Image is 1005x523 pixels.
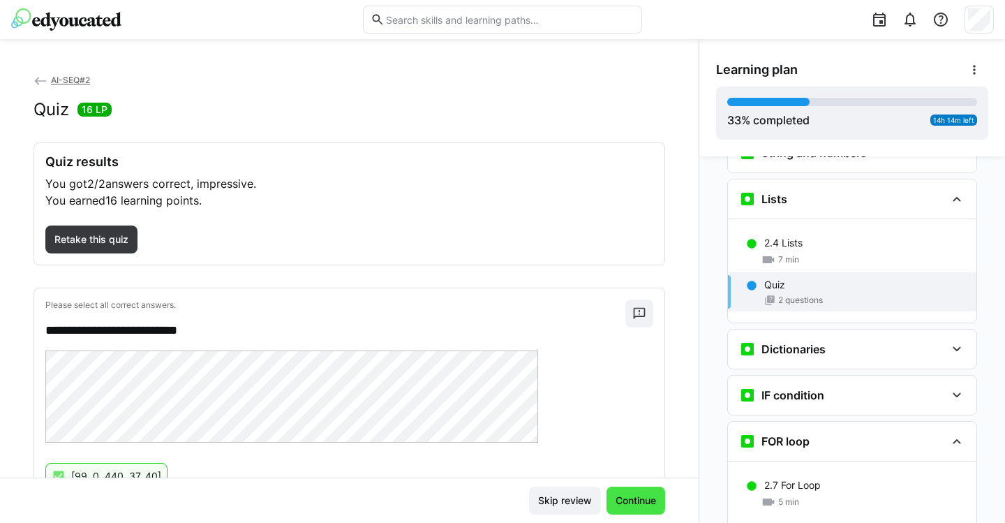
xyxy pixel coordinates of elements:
[82,103,107,117] span: 16 LP
[45,300,625,311] p: Please select all correct answers.
[778,295,823,306] span: 2 questions
[761,434,810,448] h3: FOR loop
[87,177,105,191] span: 2/2
[33,99,69,120] h2: Quiz
[33,75,90,85] a: AI-SEQ#2
[778,254,799,265] span: 7 min
[45,226,137,253] button: Retake this quiz
[764,278,785,292] p: Quiz
[613,494,658,508] span: Continue
[764,236,803,250] p: 2.4 Lists
[536,494,594,508] span: Skip review
[45,175,653,192] p: You got answers correct, impressive.
[761,192,787,206] h3: Lists
[764,478,821,492] p: 2.7 For Loop
[51,75,90,85] span: AI-SEQ#2
[761,342,826,356] h3: Dictionaries
[716,62,798,78] span: Learning plan
[606,487,665,515] button: Continue
[45,192,653,209] p: You earned .
[45,154,653,170] h3: Quiz results
[933,116,974,124] span: 14h 14m left
[761,388,824,402] h3: IF condition
[727,112,810,128] div: % completed
[105,193,199,207] span: 16 learning points
[385,13,634,26] input: Search skills and learning paths…
[778,496,799,508] span: 5 min
[529,487,601,515] button: Skip review
[52,233,131,246] span: Retake this quiz
[71,469,161,483] p: [99, 0, 440, 37, 40]
[727,113,741,127] span: 33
